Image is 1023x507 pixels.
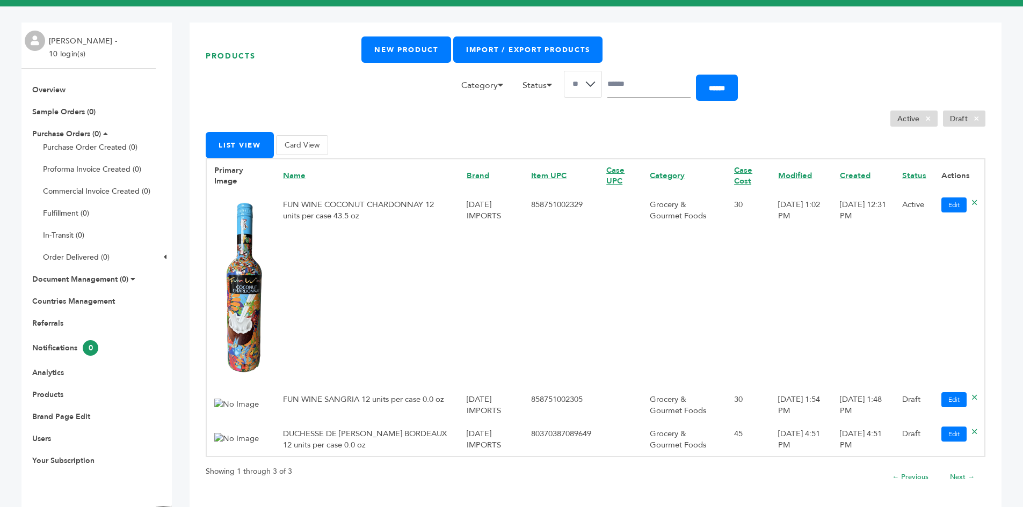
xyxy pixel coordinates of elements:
[727,192,771,387] td: 30
[727,421,771,457] td: 45
[49,35,120,61] li: [PERSON_NAME] - 10 login(s)
[606,165,625,187] a: Case UPC
[832,387,895,422] td: [DATE] 1:48 PM
[32,318,63,328] a: Referrals
[771,192,832,387] td: [DATE] 1:02 PM
[934,159,985,193] th: Actions
[456,79,515,97] li: Category
[206,36,361,76] h1: Products
[459,192,524,387] td: [DATE] IMPORTS
[895,387,934,422] td: Draft
[895,192,934,387] td: Active
[32,455,95,466] a: Your Subscription
[950,472,975,482] a: Next →
[43,186,150,196] a: Commercial Invoice Created (0)
[642,387,727,422] td: Grocery & Gourmet Foods
[32,85,66,95] a: Overview
[650,170,685,181] a: Category
[890,111,938,127] li: Active
[968,112,985,125] span: ×
[734,165,752,187] a: Case Cost
[517,79,564,97] li: Status
[43,230,84,240] a: In-Transit (0)
[642,421,727,457] td: Grocery & Gourmet Foods
[214,433,259,444] img: No Image
[892,472,928,482] a: ← Previous
[832,421,895,457] td: [DATE] 4:51 PM
[206,159,275,193] th: Primary Image
[25,31,45,51] img: profile.png
[607,71,691,98] input: Search
[895,421,934,457] td: Draft
[283,170,306,181] a: Name
[43,252,110,262] a: Order Delivered (0)
[32,368,64,378] a: Analytics
[32,433,51,444] a: Users
[778,170,812,181] a: Modified
[32,412,90,422] a: Brand Page Edit
[275,421,459,457] td: DUCHESSE DE [PERSON_NAME] BORDEAUX 12 units per case 0.0 oz
[531,170,567,181] a: Item UPC
[941,197,967,212] a: Edit
[43,142,137,152] a: Purchase Order Created (0)
[214,399,259,410] img: No Image
[771,421,832,457] td: [DATE] 4:51 PM
[206,132,274,158] button: List View
[32,343,98,353] a: Notifications0
[642,192,727,387] td: Grocery & Gourmet Foods
[275,192,459,387] td: FUN WINE COCONUT CHARDONNAY 12 units per case 43.5 oz
[524,192,599,387] td: 858751002329
[214,200,268,376] img: No Image
[943,111,985,127] li: Draft
[459,421,524,457] td: [DATE] IMPORTS
[771,387,832,422] td: [DATE] 1:54 PM
[919,112,937,125] span: ×
[524,387,599,422] td: 858751002305
[32,390,63,400] a: Products
[840,170,870,181] a: Created
[941,427,967,442] a: Edit
[206,465,292,478] p: Showing 1 through 3 of 3
[467,170,489,181] a: Brand
[941,392,967,407] a: Edit
[275,387,459,422] td: FUN WINE SANGRIA 12 units per case 0.0 oz
[32,107,96,117] a: Sample Orders (0)
[83,340,98,356] span: 0
[524,421,599,457] td: 80370387089649
[361,36,451,63] a: New Product
[43,208,89,218] a: Fulfillment (0)
[43,164,141,174] a: Proforma Invoice Created (0)
[32,274,128,284] a: Document Management (0)
[276,135,328,155] button: Card View
[32,129,101,139] a: Purchase Orders (0)
[459,387,524,422] td: [DATE] IMPORTS
[727,387,771,422] td: 30
[832,192,895,387] td: [DATE] 12:31 PM
[32,296,115,306] a: Countries Management
[453,36,603,63] a: Import / Export Products
[902,170,926,181] a: Status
